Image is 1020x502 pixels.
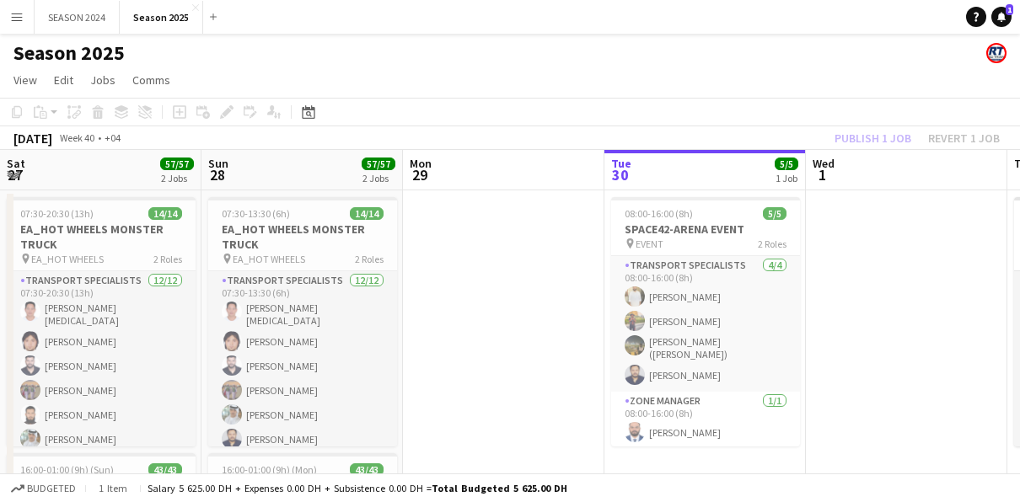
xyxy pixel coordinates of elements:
app-job-card: 07:30-13:30 (6h)14/14EA_HOT WHEELS MONSTER TRUCK EA_HOT WHEELS2 RolesTransport Specialists12/1207... [208,197,397,446]
span: Week 40 [56,131,98,144]
span: 57/57 [160,158,194,170]
a: Edit [47,69,80,91]
span: 43/43 [148,463,182,476]
h3: SPACE42-ARENA EVENT [611,222,800,237]
span: 2 Roles [153,253,182,265]
button: SEASON 2024 [35,1,120,34]
span: 43/43 [350,463,384,476]
app-card-role: Transport Specialists4/408:00-16:00 (8h)[PERSON_NAME][PERSON_NAME][PERSON_NAME] ([PERSON_NAME])[P... [611,256,800,392]
div: [DATE] [13,130,52,147]
span: Budgeted [27,483,76,494]
span: 5/5 [775,158,798,170]
span: Sat [7,156,25,171]
div: Salary 5 625.00 DH + Expenses 0.00 DH + Subsistence 0.00 DH = [148,482,567,494]
h3: EA_HOT WHEELS MONSTER TRUCK [7,222,196,252]
span: 2 Roles [355,253,384,265]
span: 08:00-16:00 (8h) [625,207,693,220]
app-user-avatar: ROAD TRANSIT [986,43,1007,63]
span: 57/57 [362,158,395,170]
span: EVENT [636,238,663,250]
span: 14/14 [148,207,182,220]
button: Budgeted [8,479,78,498]
span: 1 [810,165,835,184]
span: 1 [1006,4,1013,15]
button: Season 2025 [120,1,203,34]
a: Comms [126,69,177,91]
span: EA_HOT WHEELS [233,253,305,265]
span: 28 [206,165,228,184]
a: Jobs [83,69,122,91]
span: EA_HOT WHEELS [31,253,104,265]
span: Total Budgeted 5 625.00 DH [432,482,567,494]
app-job-card: 08:00-16:00 (8h)5/5SPACE42-ARENA EVENT EVENT2 RolesTransport Specialists4/408:00-16:00 (8h)[PERSO... [611,197,800,446]
span: 16:00-01:00 (9h) (Sun) [20,463,114,476]
span: 30 [609,165,631,184]
span: Wed [813,156,835,171]
span: 27 [4,165,25,184]
div: 2 Jobs [362,172,395,184]
a: 1 [991,7,1012,27]
span: View [13,72,37,88]
span: 1 item [93,482,133,494]
span: Jobs [90,72,115,88]
span: 16:00-01:00 (9h) (Mon) [222,463,317,476]
span: Mon [410,156,432,171]
span: 5/5 [763,207,786,220]
span: 2 Roles [758,238,786,250]
span: 07:30-13:30 (6h) [222,207,290,220]
app-card-role: Zone Manager1/108:00-16:00 (8h)[PERSON_NAME] [611,392,800,449]
div: 1 Job [776,172,797,184]
h1: Season 2025 [13,40,125,66]
a: View [7,69,44,91]
app-job-card: 07:30-20:30 (13h)14/14EA_HOT WHEELS MONSTER TRUCK EA_HOT WHEELS2 RolesTransport Specialists12/120... [7,197,196,446]
span: Sun [208,156,228,171]
span: 29 [407,165,432,184]
span: 14/14 [350,207,384,220]
span: Comms [132,72,170,88]
span: 07:30-20:30 (13h) [20,207,94,220]
span: Edit [54,72,73,88]
span: Tue [611,156,631,171]
div: +04 [105,131,121,144]
div: 2 Jobs [161,172,193,184]
h3: EA_HOT WHEELS MONSTER TRUCK [208,222,397,252]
